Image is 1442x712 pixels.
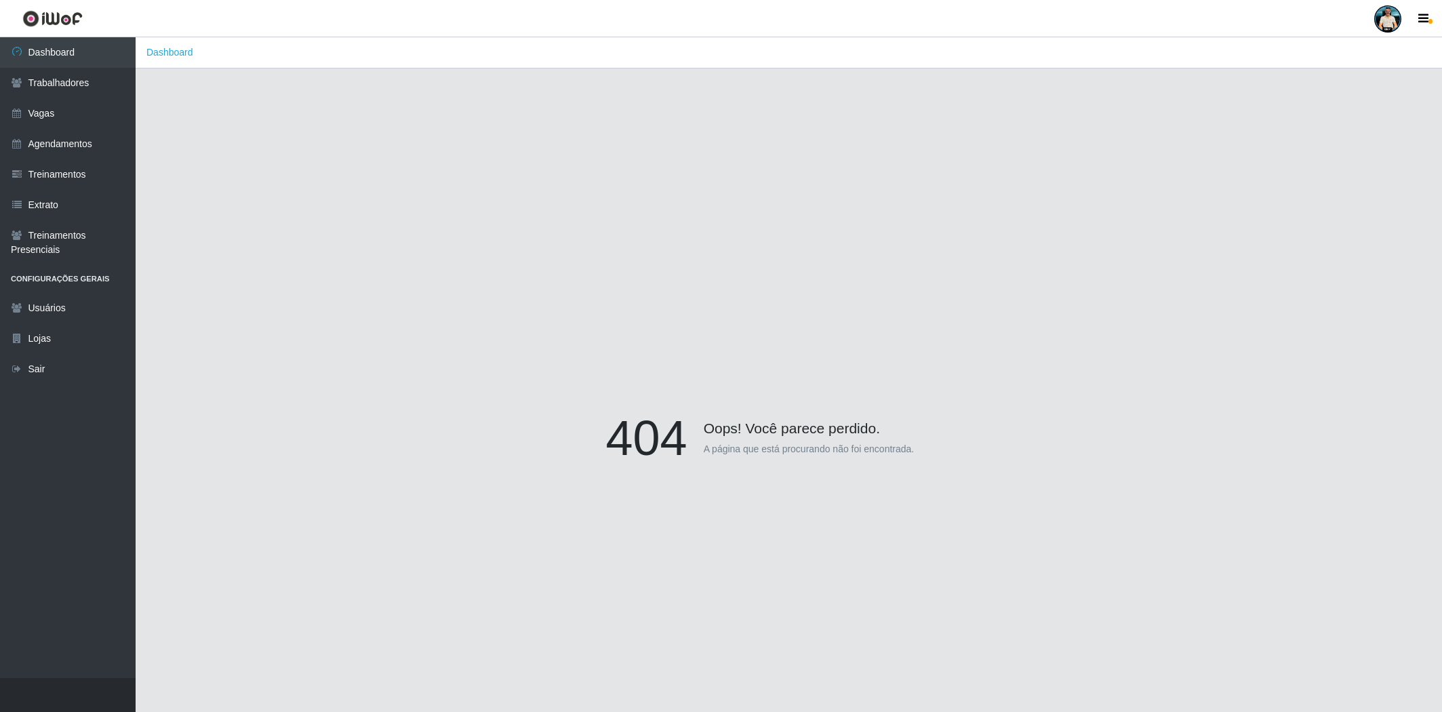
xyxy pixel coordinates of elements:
h1: 404 [606,409,687,467]
a: Dashboard [146,47,193,58]
img: CoreUI Logo [22,10,83,27]
nav: breadcrumb [136,37,1442,68]
h4: Oops! Você parece perdido. [606,409,972,437]
p: A página que está procurando não foi encontrada. [704,442,915,456]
